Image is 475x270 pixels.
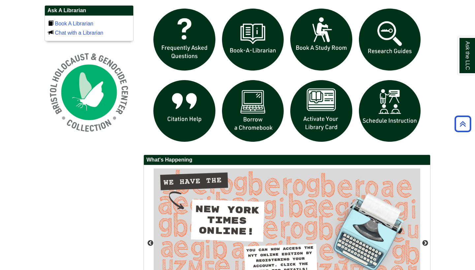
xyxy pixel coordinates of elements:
[219,77,287,145] img: Borrow a chromebook icon links to the borrow a chromebook web page
[150,77,219,145] img: citation help icon links to citation help guide page
[452,119,473,128] a: Back to Top
[219,5,287,74] img: Book a Librarian icon links to book a librarian web page
[45,48,134,137] img: Holocaust and Genocide Collection
[150,5,219,74] img: frequently asked questions
[287,5,356,74] img: book a study room icon links to book a study room web page
[144,155,430,165] h2: What's Happening
[356,5,424,74] img: Research Guides icon links to research guides web page
[55,30,103,36] a: Chat with a Librarian
[287,77,356,145] img: activate Library Card icon links to form to activate student ID into library card
[150,5,424,148] div: slideshow
[55,21,93,26] a: Book A Librarian
[422,240,428,247] button: Next
[356,77,424,145] img: For faculty. Schedule Library Instruction icon links to form.
[45,6,133,16] h2: Ask A Librarian
[147,240,154,247] button: Previous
